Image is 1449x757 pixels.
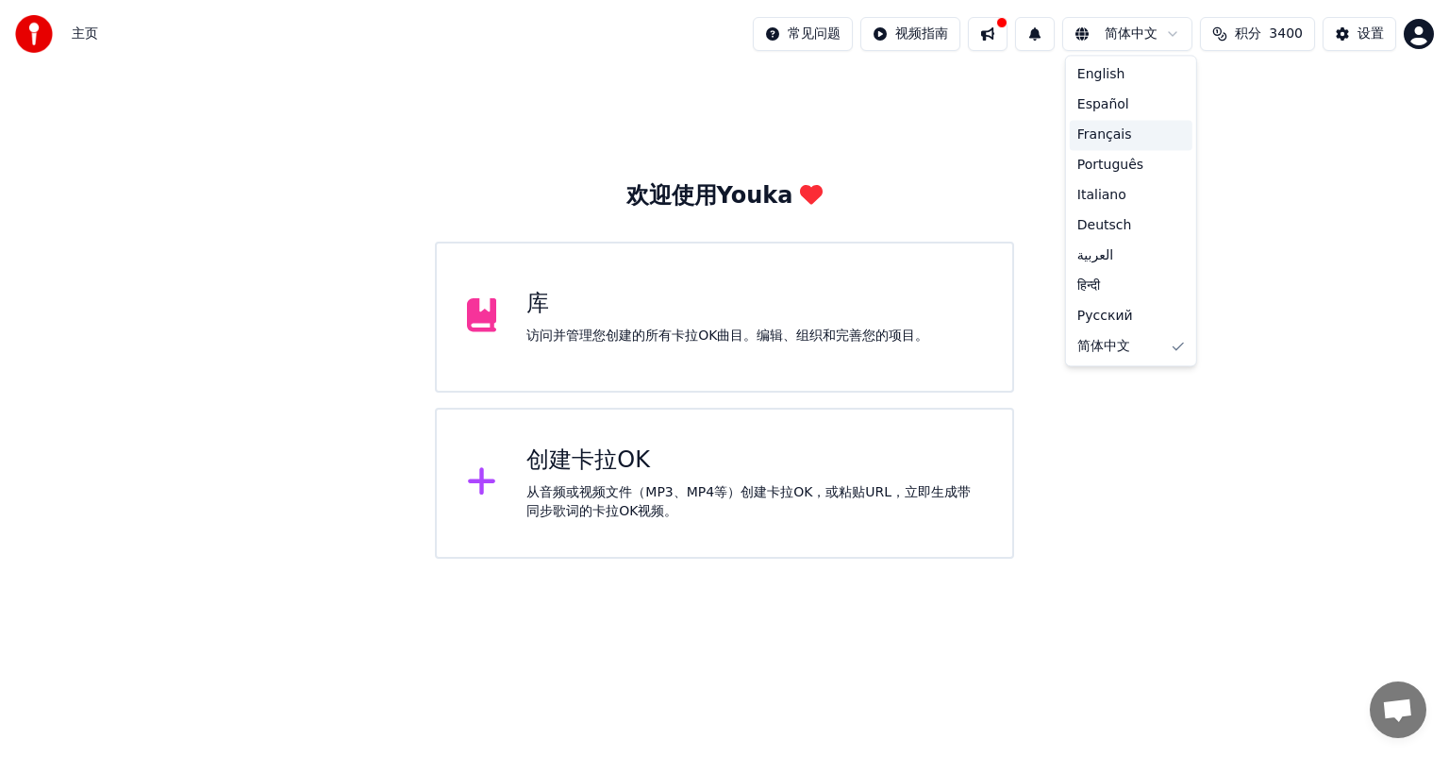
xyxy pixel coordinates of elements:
[1077,126,1132,144] span: Français
[1077,277,1100,295] span: हिन्दी
[1077,95,1129,114] span: Español
[1077,156,1143,175] span: Português
[1077,246,1113,265] span: العربية
[1077,307,1133,326] span: Русский
[1077,186,1126,205] span: Italiano
[1077,65,1125,84] span: English
[1077,337,1130,356] span: 简体中文
[1077,216,1132,235] span: Deutsch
